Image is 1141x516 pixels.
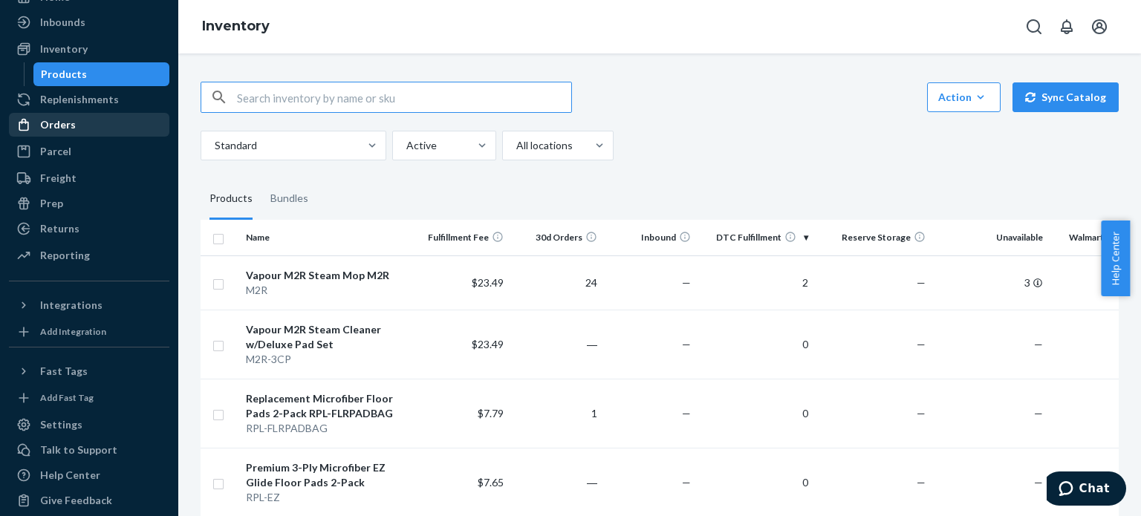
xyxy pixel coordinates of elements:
div: Freight [40,171,77,186]
div: Products [41,67,87,82]
div: M2R-3CP [246,352,410,367]
div: Fast Tags [40,364,88,379]
a: Orders [9,113,169,137]
div: RPL-FLRPADBAG [246,421,410,436]
span: — [1034,338,1043,350]
span: — [682,476,691,489]
ol: breadcrumbs [190,5,282,48]
th: 30d Orders [510,220,603,255]
th: Fulfillment Fee [415,220,509,255]
span: — [917,276,926,289]
span: — [917,476,926,489]
div: Add Integration [40,325,106,338]
a: Help Center [9,463,169,487]
input: All locations [515,138,516,153]
a: Reporting [9,244,169,267]
button: Open notifications [1052,12,1082,42]
a: Inventory [9,37,169,61]
span: — [917,407,926,419]
button: Give Feedback [9,489,169,512]
a: Products [33,62,170,86]
div: Products [209,178,253,220]
td: 0 [697,379,814,448]
div: Reporting [40,248,90,263]
div: Settings [40,417,82,432]
span: — [1034,407,1043,419]
div: Returns [40,221,79,236]
a: Add Fast Tag [9,389,169,407]
input: Standard [213,138,215,153]
span: — [682,407,691,419]
iframe: Opens a widget where you can chat to one of our agents [1047,471,1126,509]
button: Fast Tags [9,359,169,383]
div: Give Feedback [40,493,112,508]
div: M2R [246,283,410,298]
div: Premium 3-Ply Microfiber EZ Glide Floor Pads 2-Pack [246,460,410,490]
th: Unavailable [932,220,1049,255]
th: Reserve Storage [814,220,932,255]
div: Bundles [270,178,308,220]
a: Inbounds [9,10,169,34]
button: Action [927,82,1001,112]
td: 1 [510,379,603,448]
button: Help Center [1101,221,1130,296]
td: 3 [932,255,1049,310]
td: 0 [697,310,814,379]
span: $7.79 [478,407,504,419]
a: Add Integration [9,323,169,341]
div: Replacement Microfiber Floor Pads 2-Pack RPL-FLRPADBAG [246,391,410,421]
div: RPL-EZ [246,490,410,505]
input: Search inventory by name or sku [237,82,571,112]
div: Action [938,90,989,105]
a: Returns [9,217,169,241]
a: Inventory [202,18,270,34]
div: Inbounds [40,15,85,30]
button: Talk to Support [9,438,169,462]
div: Inventory [40,42,88,56]
a: Parcel [9,140,169,163]
span: $7.65 [478,476,504,489]
input: Active [405,138,406,153]
div: Integrations [40,298,103,313]
div: Vapour M2R Steam Cleaner w/Deluxe Pad Set [246,322,410,352]
td: 2 [697,255,814,310]
button: Open account menu [1085,12,1114,42]
th: DTC Fulfillment [697,220,814,255]
td: 24 [510,255,603,310]
a: Prep [9,192,169,215]
button: Integrations [9,293,169,317]
span: — [1034,476,1043,489]
a: Replenishments [9,88,169,111]
td: ― [510,310,603,379]
div: Prep [40,196,63,211]
span: — [917,338,926,350]
div: Parcel [40,144,71,159]
span: — [682,276,691,289]
div: Help Center [40,468,100,483]
div: Orders [40,117,76,132]
button: Sync Catalog [1012,82,1119,112]
div: Replenishments [40,92,119,107]
div: Add Fast Tag [40,391,94,404]
span: $23.49 [472,338,504,350]
span: — [682,338,691,350]
div: Talk to Support [40,442,117,457]
th: Inbound [603,220,697,255]
div: Vapour M2R Steam Mop M2R [246,268,410,283]
a: Settings [9,413,169,437]
button: Open Search Box [1019,12,1049,42]
a: Freight [9,166,169,190]
span: $23.49 [472,276,504,289]
th: Name [240,220,416,255]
